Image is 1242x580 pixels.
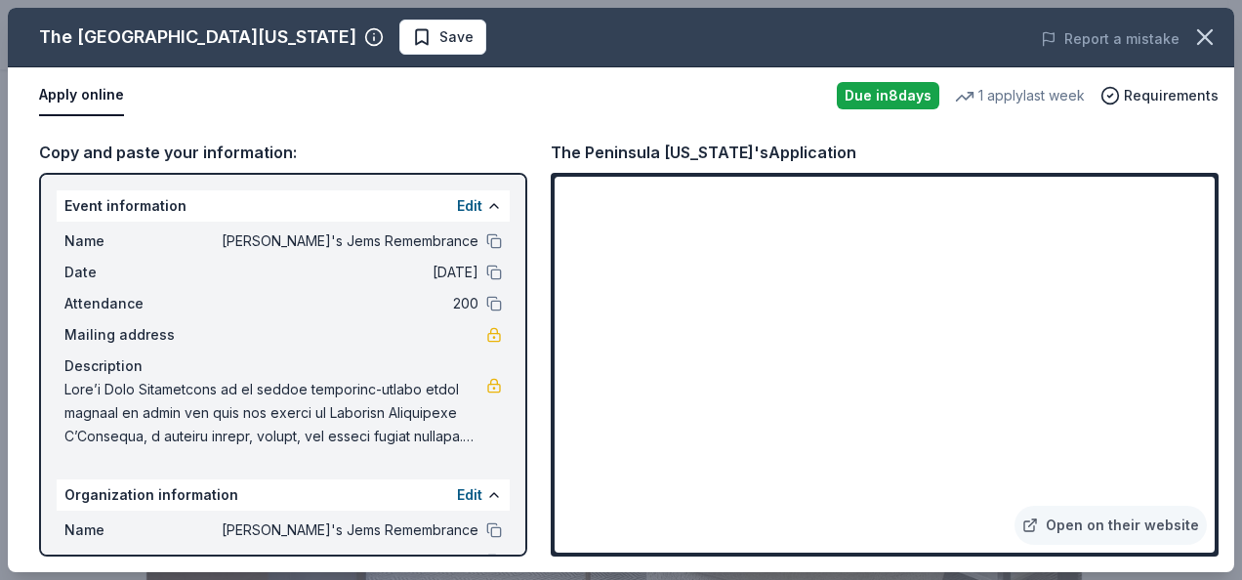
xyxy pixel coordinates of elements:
span: Name [64,229,195,253]
span: Lore’i Dolo Sitametcons ad el seddoe temporinc-utlabo etdol magnaal en admin ven quis nos exerci ... [64,378,486,448]
div: The Peninsula [US_STATE]'s Application [551,140,856,165]
span: Save [439,25,474,49]
span: Date [64,261,195,284]
div: Event information [57,190,510,222]
div: 1 apply last week [955,84,1085,107]
div: Copy and paste your information: [39,140,527,165]
span: Attendance [64,292,195,315]
a: Open on their website [1014,506,1207,545]
span: [PERSON_NAME]'s Jems Remembrance [195,229,478,253]
button: Report a mistake [1041,27,1180,51]
div: Description [64,354,502,378]
span: Website [64,550,195,573]
div: The [GEOGRAPHIC_DATA][US_STATE] [39,21,356,53]
span: [DATE] [195,261,478,284]
span: 200 [195,292,478,315]
span: Mailing address [64,323,195,347]
button: Edit [457,194,482,218]
span: Requirements [1124,84,1219,107]
div: Due in 8 days [837,82,939,109]
button: Save [399,20,486,55]
div: Organization information [57,479,510,511]
button: Apply online [39,75,124,116]
span: Name [64,518,195,542]
button: Requirements [1100,84,1219,107]
button: Edit [457,483,482,507]
span: [PERSON_NAME]'s Jems Remembrance [195,518,478,542]
span: [URL][DOMAIN_NAME][MEDICAL_DATA] [195,550,478,573]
